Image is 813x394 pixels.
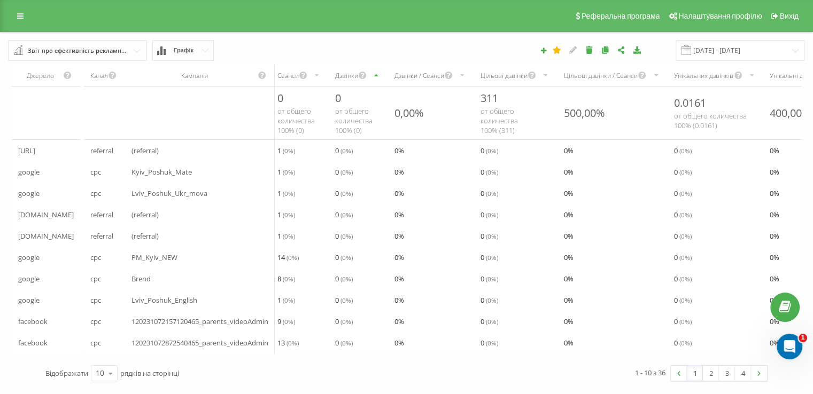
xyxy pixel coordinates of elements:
i: Цей звіт буде завантажено першим при відкритті Аналітики. Ви можете призначити будь-який інший ва... [553,46,562,53]
span: 0 [481,336,498,349]
span: 0 [481,272,498,285]
span: 1 [277,208,295,221]
span: 0 [481,230,498,242]
span: 1 [277,144,295,157]
span: Lviv_Poshuk_Ukr_mova [131,187,207,200]
span: 0 [335,208,353,221]
span: ( 0 %) [679,317,692,326]
span: 0 % [394,336,404,349]
div: 10 [96,368,104,379]
a: 3 [719,366,735,381]
span: ( 0 %) [679,189,692,198]
span: ( 0 %) [283,168,295,176]
i: Поділитися налаштуваннями звіту [617,46,626,53]
span: ( 0 %) [486,274,498,283]
span: от общего количества 100% ( 0 ) [277,106,315,135]
span: 0 % [394,315,404,328]
span: 0.0161 [674,96,706,110]
span: 0 % [770,208,779,221]
div: Цільові дзвінки [481,71,528,80]
span: от общего количества 100% ( 0 ) [335,106,373,135]
span: 0 % [394,251,404,264]
div: Сеанси [277,71,299,80]
span: 0 [335,166,353,178]
span: 13 [277,336,299,349]
span: 14 [277,251,299,264]
span: 0 [335,272,353,285]
span: ( 0 %) [486,189,498,198]
span: 0 % [564,336,574,349]
span: google [18,166,40,178]
span: ( 0 %) [340,317,353,326]
span: Налаштування профілю [678,12,762,20]
span: 0 % [394,144,404,157]
span: 0 [335,187,353,200]
span: ( 0 %) [287,338,299,347]
span: ( 0 %) [340,210,353,219]
span: 0 [674,230,692,242]
span: ( 0 %) [283,232,295,240]
span: 1 [277,230,295,242]
span: 0 [277,91,283,105]
span: 0 [481,294,498,306]
span: 0 % [770,336,779,349]
div: scrollable content [12,65,801,353]
span: cpc [90,336,101,349]
span: 0 % [564,144,574,157]
span: ( 0 %) [486,168,498,176]
span: 0 [674,251,692,264]
span: 120231072157120465_parents_videoAdmin [131,315,268,328]
span: 0 % [394,230,404,242]
span: 0 [481,187,498,200]
span: ( 0 %) [340,146,353,155]
span: cpc [90,272,101,285]
a: 2 [703,366,719,381]
span: Реферальна програма [582,12,660,20]
span: 9 [277,315,295,328]
span: 0 [674,208,692,221]
span: ( 0 %) [340,232,353,240]
span: 0 % [394,294,404,306]
span: ( 0 %) [283,189,295,198]
span: ( 0 %) [486,338,498,347]
span: 0 [674,272,692,285]
span: 0 [481,166,498,178]
a: 1 [687,366,703,381]
div: 1 - 10 з 36 [635,367,665,378]
span: 1 [277,166,295,178]
span: Відображати [45,368,88,378]
div: Звіт про ефективність рекламних кампаній [28,45,128,57]
span: ( 0 %) [287,253,299,262]
span: 0 [674,336,692,349]
span: ( 0 %) [340,338,353,347]
span: ( 0 %) [283,274,295,283]
span: cpc [90,294,101,306]
span: 0 [335,230,353,242]
span: ( 0 %) [486,253,498,262]
span: google [18,272,40,285]
span: ( 0 %) [340,274,353,283]
span: ( 0 %) [340,296,353,304]
span: 0 % [564,294,574,306]
span: 120231072872540465_parents_videoAdmin [131,336,268,349]
div: 0,00% [394,106,424,120]
span: 0 [674,187,692,200]
span: 0 % [394,166,404,178]
div: Дзвінки / Сеанси [394,71,444,80]
span: ( 0 %) [283,296,295,304]
span: 0 % [564,187,574,200]
span: ( 0 %) [283,146,295,155]
span: ( 0 %) [283,317,295,326]
span: 0 [481,251,498,264]
div: Унікальних дзвінків [674,71,733,80]
span: ( 0 %) [679,338,692,347]
span: 0 % [564,251,574,264]
span: cpc [90,315,101,328]
span: Kyiv_Poshuk_Mate [131,166,192,178]
span: 0 % [564,166,574,178]
span: 0 % [394,272,404,285]
span: 1 [799,334,807,342]
a: 4 [735,366,751,381]
i: Копіювати звіт [601,46,610,53]
span: 0 % [564,315,574,328]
